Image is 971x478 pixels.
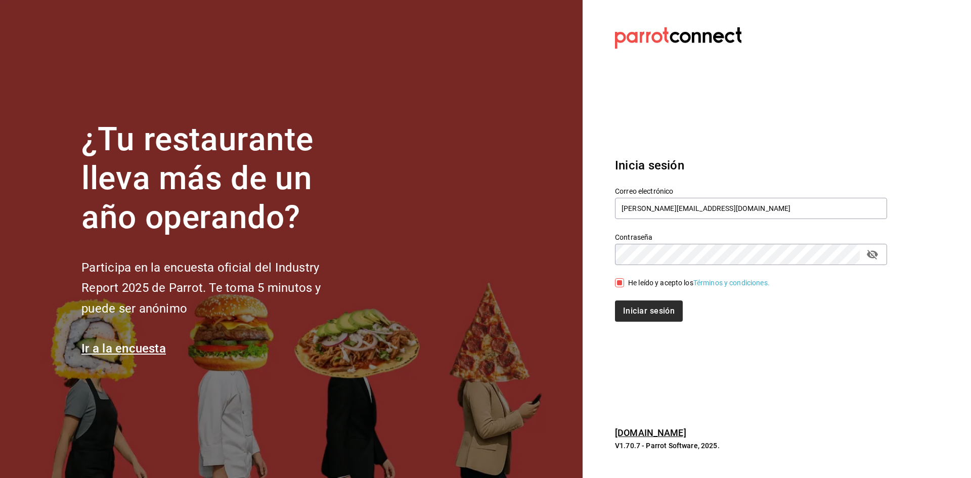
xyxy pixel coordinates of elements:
div: He leído y acepto los [628,278,770,288]
a: Ir a la encuesta [81,341,166,356]
label: Correo electrónico [615,188,887,195]
button: Iniciar sesión [615,300,683,322]
label: Contraseña [615,234,887,241]
p: V1.70.7 - Parrot Software, 2025. [615,441,887,451]
button: passwordField [864,246,881,263]
h2: Participa en la encuesta oficial del Industry Report 2025 de Parrot. Te toma 5 minutos y puede se... [81,257,355,319]
h1: ¿Tu restaurante lleva más de un año operando? [81,120,355,237]
a: Términos y condiciones. [693,279,770,287]
a: [DOMAIN_NAME] [615,427,686,438]
h3: Inicia sesión [615,156,887,175]
input: Ingresa tu correo electrónico [615,198,887,219]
